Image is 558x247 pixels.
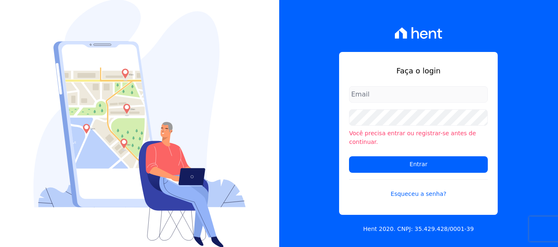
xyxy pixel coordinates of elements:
input: Email [349,86,488,103]
p: Hent 2020. CNPJ: 35.429.428/0001-39 [363,225,474,233]
a: Esqueceu a senha? [349,179,488,198]
h1: Faça o login [349,65,488,76]
li: Você precisa entrar ou registrar-se antes de continuar. [349,129,488,146]
input: Entrar [349,156,488,173]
